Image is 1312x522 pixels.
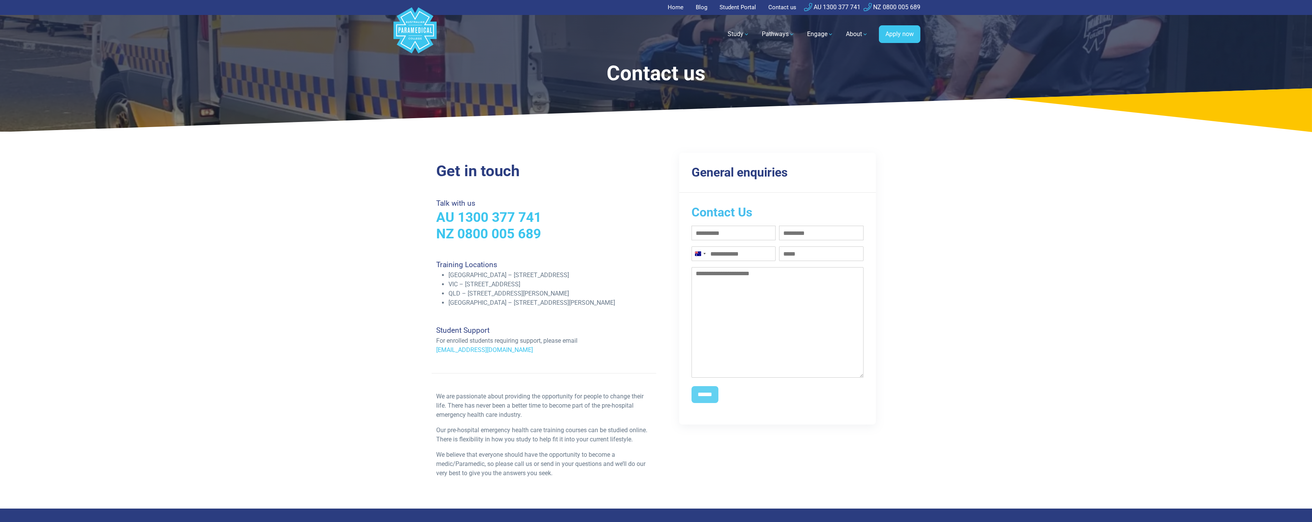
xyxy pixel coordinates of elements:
[436,226,541,242] a: NZ 0800 005 689
[692,205,864,220] h2: Contact Us
[692,165,864,180] h3: General enquiries
[804,3,860,11] a: AU 1300 377 741
[436,209,541,225] a: AU 1300 377 741
[448,298,652,307] li: [GEOGRAPHIC_DATA] – [STREET_ADDRESS][PERSON_NAME]
[448,289,652,298] li: QLD – [STREET_ADDRESS][PERSON_NAME]
[436,326,652,335] h4: Student Support
[757,23,799,45] a: Pathways
[692,247,708,261] button: Selected country
[436,336,652,345] p: For enrolled students requiring support, please email
[458,61,854,86] h1: Contact us
[879,25,920,43] a: Apply now
[392,15,438,54] a: Australian Paramedical College
[436,426,652,444] p: Our pre-hospital emergency health care training courses can be studied online. There is flexibili...
[436,392,652,420] p: We are passionate about providing the opportunity for people to change their life. There has neve...
[802,23,838,45] a: Engage
[864,3,920,11] a: NZ 0800 005 689
[841,23,873,45] a: About
[448,271,652,280] li: [GEOGRAPHIC_DATA] – [STREET_ADDRESS]
[723,23,754,45] a: Study
[436,346,533,354] a: [EMAIL_ADDRESS][DOMAIN_NAME]
[436,260,652,269] h4: Training Locations
[436,162,652,180] h2: Get in touch
[448,280,652,289] li: VIC – [STREET_ADDRESS]
[436,450,652,478] p: We believe that everyone should have the opportunity to become a medic/Paramedic, so please call ...
[436,199,652,208] h4: Talk with us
